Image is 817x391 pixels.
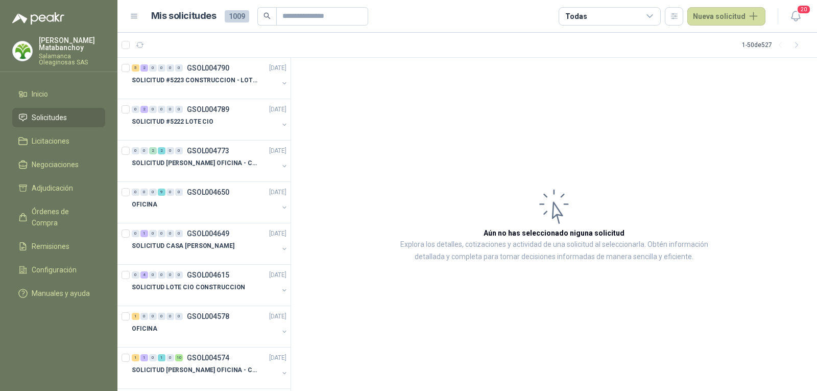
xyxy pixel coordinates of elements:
[32,206,95,228] span: Órdenes de Compra
[269,312,286,321] p: [DATE]
[175,230,183,237] div: 0
[132,106,139,113] div: 0
[132,62,289,95] a: 5 2 0 0 0 0 GSOL004790[DATE] SOLICITUD #5223 CONSTRUCCION - LOTE CIO
[393,239,715,263] p: Explora los detalles, cotizaciones y actividad de una solicitud al seleccionarla. Obtén informaci...
[565,11,587,22] div: Todas
[12,260,105,280] a: Configuración
[12,237,105,256] a: Remisiones
[13,41,32,61] img: Company Logo
[140,230,148,237] div: 1
[132,103,289,136] a: 0 2 0 0 0 0 GSOL004789[DATE] SOLICITUD #5222 LOTE CIO
[140,189,148,196] div: 0
[132,76,259,85] p: SOLICITUD #5223 CONSTRUCCION - LOTE CIO
[12,12,64,25] img: Logo peakr
[32,182,73,194] span: Adjudicación
[12,84,105,104] a: Inicio
[269,270,286,280] p: [DATE]
[269,146,286,156] p: [DATE]
[132,310,289,343] a: 1 0 0 0 0 0 GSOL004578[DATE] OFICINA
[158,230,165,237] div: 0
[269,188,286,197] p: [DATE]
[132,186,289,219] a: 0 0 0 9 0 0 GSOL004650[DATE] OFICINA
[132,117,213,127] p: SOLICITUD #5222 LOTE CIO
[132,283,245,292] p: SOLICITUD LOTE CIO CONSTRUCCION
[12,155,105,174] a: Negociaciones
[149,106,157,113] div: 0
[32,135,69,147] span: Licitaciones
[158,313,165,320] div: 0
[140,147,148,154] div: 0
[187,106,229,113] p: GSOL004789
[187,271,229,279] p: GSOL004615
[132,200,157,210] p: OFICINA
[158,64,165,72] div: 0
[132,147,139,154] div: 0
[158,106,165,113] div: 0
[263,12,271,19] span: search
[140,354,148,361] div: 1
[132,365,259,375] p: SOLICITUD [PERSON_NAME] OFICINA - CALI
[158,189,165,196] div: 9
[132,269,289,302] a: 0 4 0 0 0 0 GSOL004615[DATE] SOLICITUD LOTE CIO CONSTRUCCION
[269,229,286,239] p: [DATE]
[132,271,139,279] div: 0
[132,313,139,320] div: 1
[269,105,286,114] p: [DATE]
[132,227,289,260] a: 0 1 0 0 0 0 GSOL004649[DATE] SOLICITUD CASA [PERSON_NAME]
[149,354,157,361] div: 0
[175,64,183,72] div: 0
[12,202,105,233] a: Órdenes de Compra
[166,313,174,320] div: 0
[166,64,174,72] div: 0
[269,63,286,73] p: [DATE]
[132,354,139,361] div: 1
[742,37,805,53] div: 1 - 50 de 527
[12,284,105,303] a: Manuales y ayuda
[39,53,105,65] p: Salamanca Oleaginosas SAS
[187,189,229,196] p: GSOL004650
[132,145,289,177] a: 0 0 2 2 0 0 GSOL004773[DATE] SOLICITUD [PERSON_NAME] OFICINA - CALI
[149,147,157,154] div: 2
[187,354,229,361] p: GSOL004574
[149,64,157,72] div: 0
[187,64,229,72] p: GSOL004790
[132,158,259,168] p: SOLICITUD [PERSON_NAME] OFICINA - CALI
[140,106,148,113] div: 2
[12,108,105,127] a: Solicitudes
[32,264,77,275] span: Configuración
[140,313,148,320] div: 0
[132,352,289,384] a: 1 1 0 1 0 10 GSOL004574[DATE] SOLICITUD [PERSON_NAME] OFICINA - CALI
[175,189,183,196] div: 0
[132,230,139,237] div: 0
[132,324,157,334] p: OFICINA
[158,354,165,361] div: 1
[132,64,139,72] div: 5
[175,271,183,279] div: 0
[269,353,286,363] p: [DATE]
[32,288,90,299] span: Manuales y ayuda
[149,230,157,237] div: 0
[158,271,165,279] div: 0
[166,189,174,196] div: 0
[187,313,229,320] p: GSOL004578
[166,354,174,361] div: 0
[225,10,249,22] span: 1009
[166,106,174,113] div: 0
[132,189,139,196] div: 0
[32,159,79,170] span: Negociaciones
[187,230,229,237] p: GSOL004649
[32,112,67,123] span: Solicitudes
[12,178,105,198] a: Adjudicación
[187,147,229,154] p: GSOL004773
[149,313,157,320] div: 0
[39,37,105,51] p: [PERSON_NAME] Matabanchoy
[175,354,183,361] div: 10
[175,147,183,154] div: 0
[151,9,217,24] h1: Mis solicitudes
[166,147,174,154] div: 0
[158,147,165,154] div: 2
[166,271,174,279] div: 0
[132,241,234,251] p: SOLICITUD CASA [PERSON_NAME]
[32,88,48,100] span: Inicio
[797,5,811,14] span: 20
